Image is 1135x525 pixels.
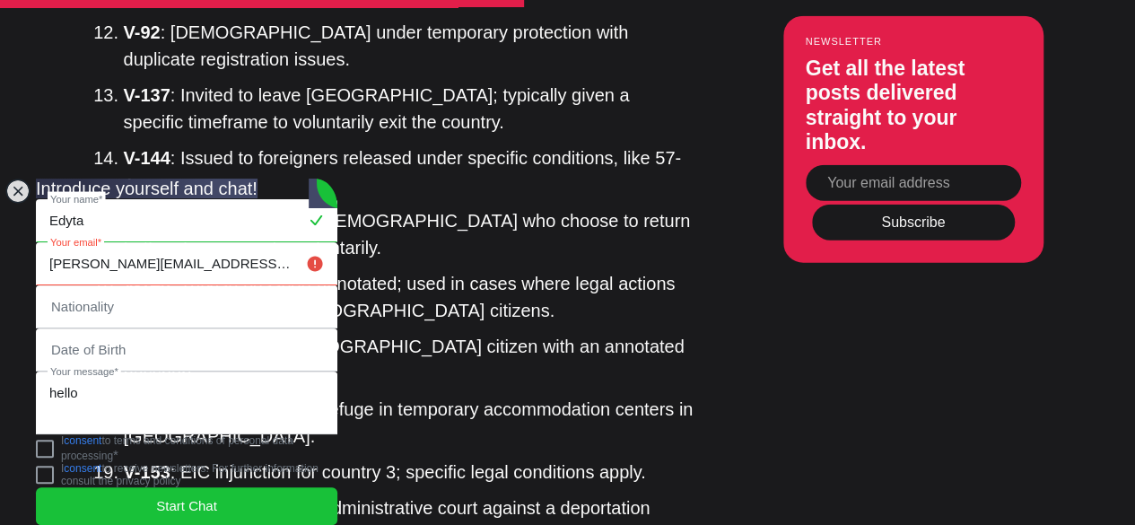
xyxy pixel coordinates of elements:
[156,496,217,516] span: Start Chat
[273,123,391,162] button: Sign up now
[124,270,694,324] li: : Turkish passport annotated; used in cases where legal actions are initiated against [DEMOGRAPHI...
[375,173,424,192] button: Sign in
[37,329,336,371] input: YYYY-MM-DD
[64,462,101,475] a: consent
[124,207,694,261] li: : Voluntary return; [DEMOGRAPHIC_DATA] who choose to return to their home country voluntarily.
[124,144,694,198] li: : Issued to foreigners released under specific conditions, like 57-A.
[124,19,694,73] li: : [DEMOGRAPHIC_DATA] under temporary protection with duplicate registration issues.
[305,77,363,94] span: Ikamet
[124,459,694,486] li: : EIC injunction for country 3; specific legal conditions apply.
[199,36,465,68] h1: Start the conversation
[124,82,694,136] li: : Invited to leave [GEOGRAPHIC_DATA]; typically given a specific timeframe to voluntarily exit th...
[124,148,170,168] strong: V-144
[29,75,635,98] p: Become a member of to start commenting.
[806,57,1021,155] h3: Get all the latest posts delivered straight to your inbox.
[124,85,170,105] strong: V-137
[806,36,1021,47] small: Newsletter
[124,396,694,450] li: : Individuals taking refuge in temporary accommodation centers in [GEOGRAPHIC_DATA].
[124,333,694,387] li: : Spouse of a [DEMOGRAPHIC_DATA] citizen with an annotated passport.
[806,165,1021,201] input: Your email address
[124,22,161,42] strong: V-92
[61,434,293,462] jdiv: I to terms and conditions of personal data processing
[64,434,101,447] a: consent
[812,205,1015,241] button: Subscribe
[61,462,319,487] jdiv: I to receive newsletters. For further information consult the privacy policy
[240,172,371,193] span: Already a member?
